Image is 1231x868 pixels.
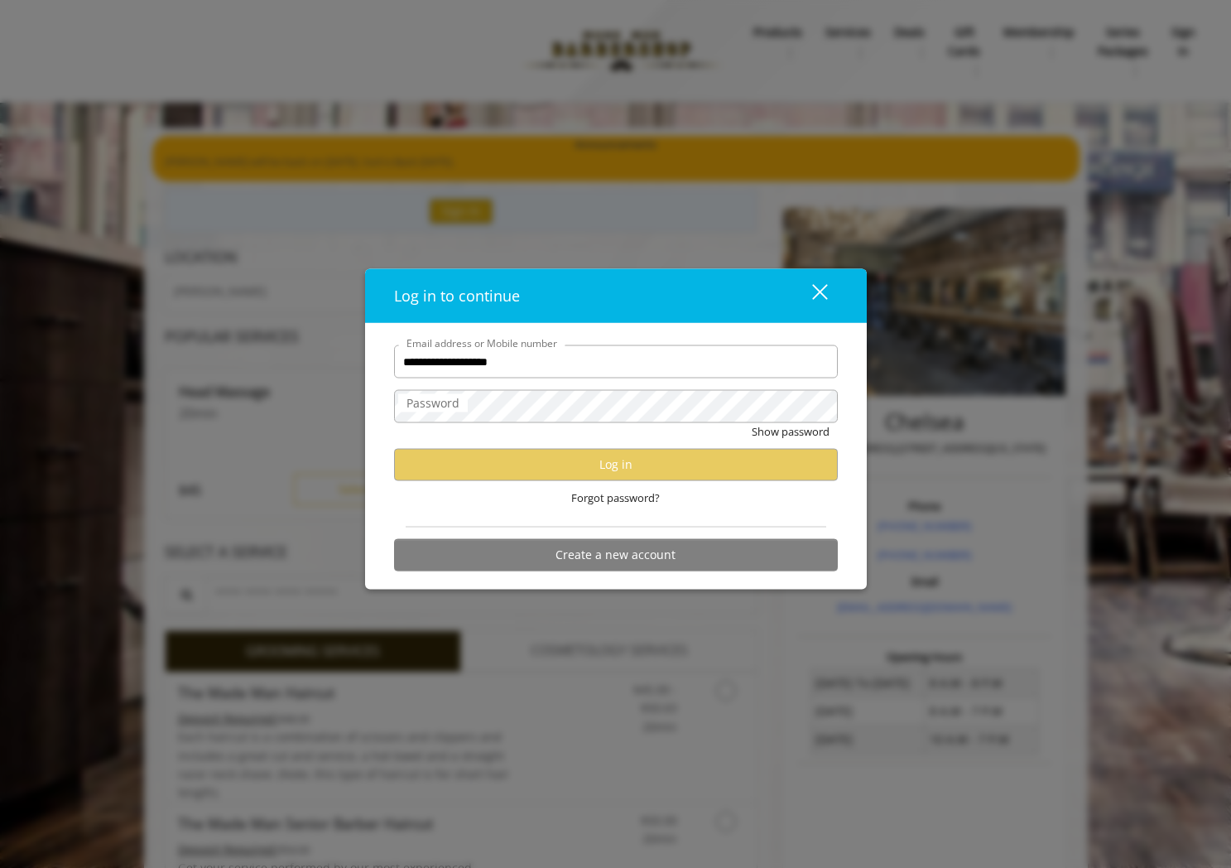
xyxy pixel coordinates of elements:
[394,538,838,571] button: Create a new account
[394,448,838,480] button: Log in
[394,390,838,423] input: Password
[752,423,829,441] button: Show password
[571,489,660,506] span: Forgot password?
[394,345,838,379] input: Email address or Mobile number
[781,278,838,312] button: close dialog
[398,394,468,412] label: Password
[398,335,565,351] label: Email address or Mobile number
[394,286,520,306] span: Log in to continue
[793,283,826,308] div: close dialog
